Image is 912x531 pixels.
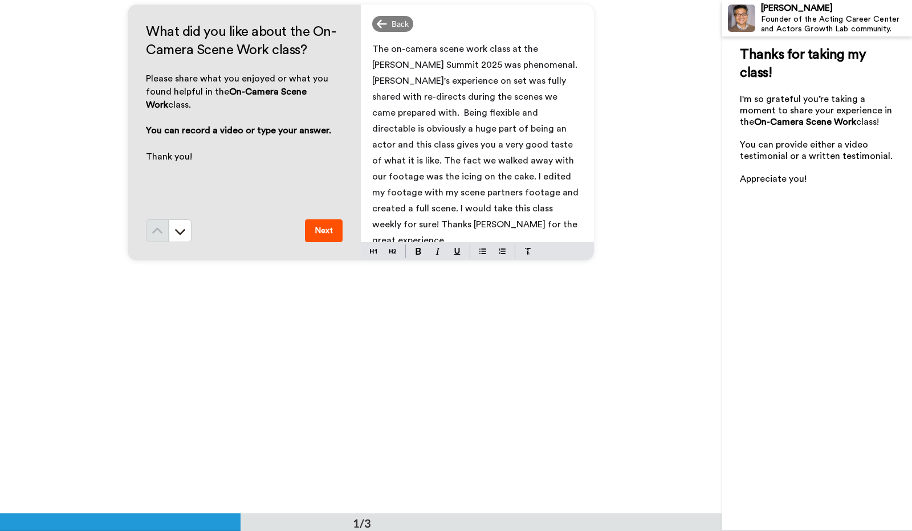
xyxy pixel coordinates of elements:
[392,18,409,30] span: Back
[370,247,377,256] img: heading-one-block.svg
[389,247,396,256] img: heading-two-block.svg
[435,248,440,255] img: italic-mark.svg
[168,100,191,109] span: class.
[372,44,581,245] span: The on-camera scene work class at the [PERSON_NAME] Summit 2025 was phenomenal. [PERSON_NAME]'s e...
[761,15,911,34] div: Founder of the Acting Career Center and Actors Growth Lab community.
[856,117,879,126] span: class!
[728,5,755,32] img: Profile Image
[499,247,506,256] img: numbered-block.svg
[740,174,807,183] span: Appreciate you!
[740,48,869,80] span: Thanks for taking my class!
[146,25,336,57] span: What did you like about the On-Camera Scene Work class?
[416,248,421,255] img: bold-mark.svg
[146,152,192,161] span: Thank you!
[479,247,486,256] img: bulleted-block.svg
[740,140,893,161] span: You can provide either a video testimonial or a written testimonial.
[335,515,389,531] div: 1/3
[146,74,331,96] span: Please share what you enjoyed or what you found helpful in the
[454,248,461,255] img: underline-mark.svg
[754,117,856,126] span: On-Camera Scene Work
[305,219,343,242] button: Next
[524,248,531,255] img: clear-format.svg
[740,95,894,126] span: I'm so grateful you’re taking a moment to share your experience in the
[372,16,413,32] div: Back
[146,87,309,109] span: On-Camera Scene Work
[146,126,331,135] span: You can record a video or type your answer.
[761,3,911,14] div: [PERSON_NAME]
